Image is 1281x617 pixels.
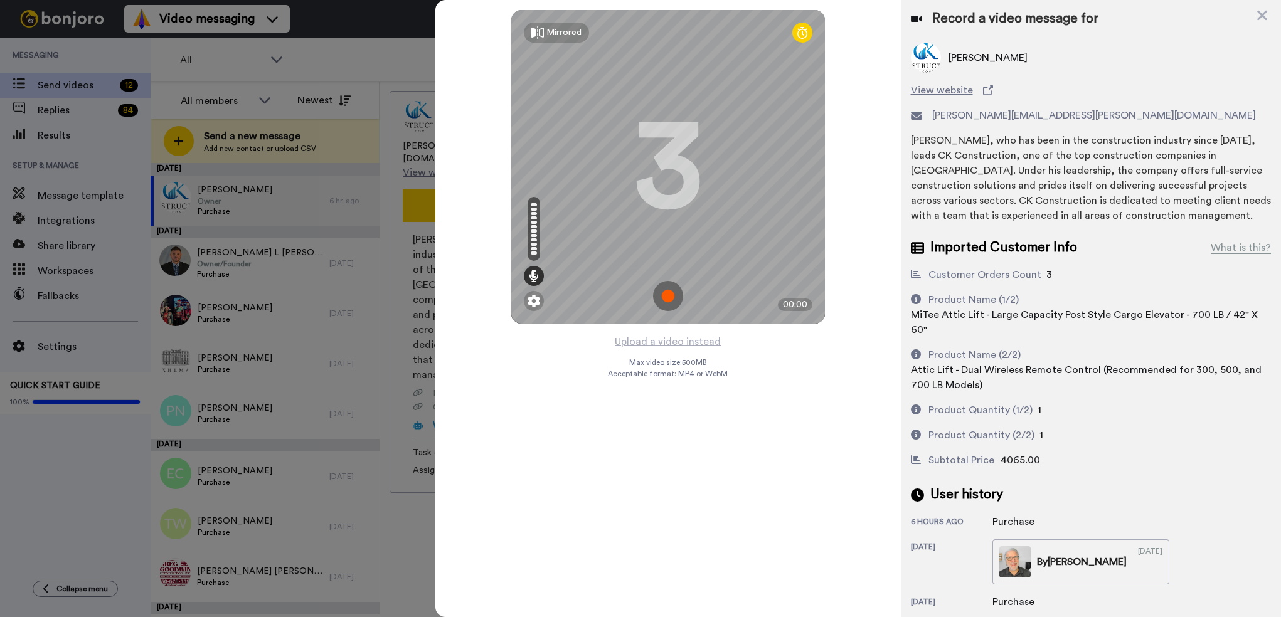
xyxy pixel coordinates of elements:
span: Max video size: 500 MB [629,357,707,367]
div: 3 [634,120,703,214]
div: Product Quantity (2/2) [928,428,1034,443]
span: 1 [1038,405,1041,415]
img: ic_gear.svg [528,295,540,307]
span: Imported Customer Info [930,238,1077,257]
div: Product Name (2/2) [928,347,1021,362]
div: Subtotal Price [928,453,994,468]
div: 6 hours ago [911,517,992,529]
img: 106a5943-e125-41df-89ce-75249c1adabf-thumb.jpg [999,546,1031,577]
div: Purchase [992,514,1055,529]
span: User history [930,485,1003,504]
div: Product Name (1/2) [928,292,1019,307]
div: Customer Orders Count [928,267,1041,282]
div: Purchase [992,594,1055,609]
span: MiTee Attic Lift - Large Capacity Post Style Cargo Elevator - 700 LB / 42" X 60" [911,310,1258,335]
a: By[PERSON_NAME][DATE] [992,539,1169,584]
span: Acceptable format: MP4 or WebM [608,369,728,379]
span: 3 [1046,270,1052,280]
div: [DATE] [911,597,992,609]
div: What is this? [1211,240,1271,255]
div: By [PERSON_NAME] [1037,554,1127,569]
span: View website [911,83,973,98]
span: Attic Lift - Dual Wireless Remote Control (Recommended for 300, 500, and 700 LB Models) [911,365,1262,390]
button: Upload a video instead [611,334,725,350]
span: 4065.00 [1001,455,1040,465]
a: View website [911,83,1271,98]
div: Product Quantity (1/2) [928,403,1033,418]
img: ic_record_start.svg [653,281,683,311]
span: [PERSON_NAME][EMAIL_ADDRESS][PERSON_NAME][DOMAIN_NAME] [932,108,1256,123]
div: 00:00 [778,298,812,311]
div: [DATE] [1138,546,1162,577]
div: [PERSON_NAME], who has been in the construction industry since [DATE], leads CK Construction, one... [911,133,1271,223]
span: 1 [1039,430,1043,440]
div: [DATE] [911,542,992,584]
